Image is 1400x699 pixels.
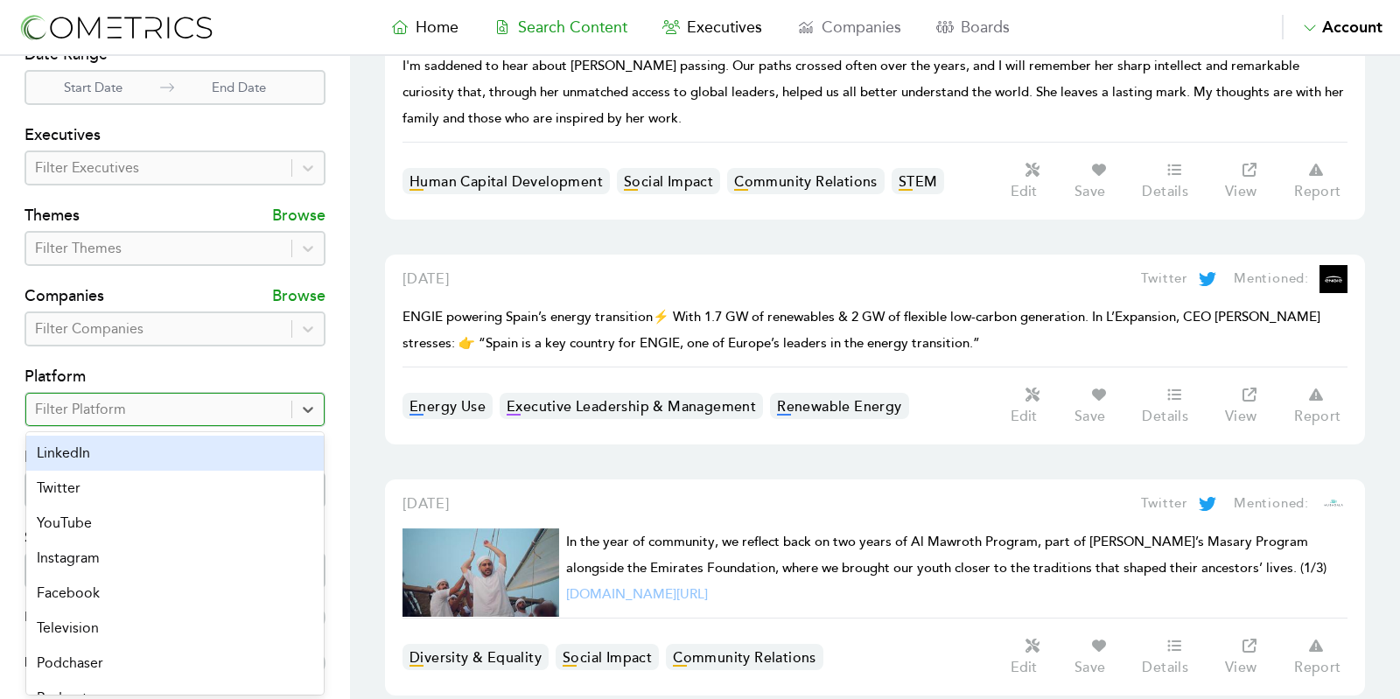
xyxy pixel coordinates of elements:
[961,17,1010,37] span: Boards
[26,78,160,98] p: Start Date
[1074,408,1106,425] p: Save
[402,309,1320,352] span: ENGIE powering Spain’s energy transition⚡ With 1.7 GW of renewables & 2 GW of flexible low-carbon...
[1001,160,1065,202] button: Edit
[780,15,919,39] a: Companies
[1011,183,1037,200] p: Edit
[1011,659,1037,676] p: Edit
[892,168,945,194] a: STEM
[1142,659,1188,676] p: Details
[770,393,908,419] a: Renewable Energy
[1282,15,1382,39] button: Account
[476,15,645,39] a: Search Content
[1142,408,1188,425] p: Details
[24,364,325,392] h4: Platform
[1225,183,1257,200] p: View
[24,525,325,553] h4: Sector
[566,586,708,603] a: [DOMAIN_NAME][URL]
[24,42,325,70] h4: Date Range
[24,122,325,150] h4: Executives
[24,283,104,311] h4: Companies
[1142,183,1188,200] p: Details
[1215,636,1284,678] a: View
[556,644,659,670] a: Social Impact
[1322,17,1382,37] span: Account
[272,203,325,231] p: Browse
[1074,659,1106,676] p: Save
[1294,183,1340,200] p: Report
[24,203,80,231] h4: Themes
[1133,160,1215,202] a: Details
[1215,160,1284,202] a: View
[26,506,324,541] div: YouTube
[822,17,901,37] span: Companies
[24,651,123,675] span: Documents Only
[1234,493,1309,514] p: Mentioned:
[500,393,763,419] a: Executive Leadership & Management
[1141,493,1188,514] p: Twitter
[17,11,214,44] img: logo-refresh-RPX2ODFg.svg
[645,15,780,39] a: Executives
[26,436,324,471] div: LinkedIn
[24,605,114,630] span: Executive Only
[919,15,1027,39] a: Boards
[1001,385,1065,427] button: Edit
[1234,269,1309,290] p: Mentioned:
[402,168,610,194] a: Human Capital Development
[1074,183,1106,200] p: Save
[1294,408,1340,425] p: Report
[1133,636,1215,678] a: Details
[1001,636,1065,678] button: Edit
[1215,385,1284,427] a: View
[402,393,493,419] a: Energy Use
[566,534,1326,603] span: In the year of community, we reflect back on two years of Al Mawroth Program, part of [PERSON_NAM...
[1141,269,1188,290] p: Twitter
[402,644,549,670] a: Diversity & Equality
[666,644,823,670] a: Community Relations
[272,283,325,311] p: Browse
[1225,659,1257,676] p: View
[174,78,304,98] p: End Date
[26,576,324,611] div: Facebook
[402,270,450,288] span: [DATE]
[26,541,324,576] div: Instagram
[1216,490,1347,518] a: Mentioned:
[687,17,762,37] span: Executives
[518,17,627,37] span: Search Content
[416,17,458,37] span: Home
[1011,408,1037,425] p: Edit
[26,611,324,646] div: Television
[402,493,450,514] a: [DATE]
[402,495,450,513] span: [DATE]
[727,168,885,194] a: Community Relations
[1225,408,1257,425] p: View
[402,269,450,290] a: [DATE]
[24,444,325,472] h4: Media Type
[402,528,559,617] img: Cometrics Content Result Image
[1133,385,1215,427] a: Details
[402,58,1344,127] span: I'm saddened to hear about [PERSON_NAME] passing. Our paths crossed often over the years, and I w...
[1294,659,1340,676] p: Report
[374,15,476,39] a: Home
[617,168,720,194] a: Social Impact
[26,646,324,681] div: Podchaser
[1216,265,1347,293] a: Mentioned:
[26,471,324,506] div: Twitter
